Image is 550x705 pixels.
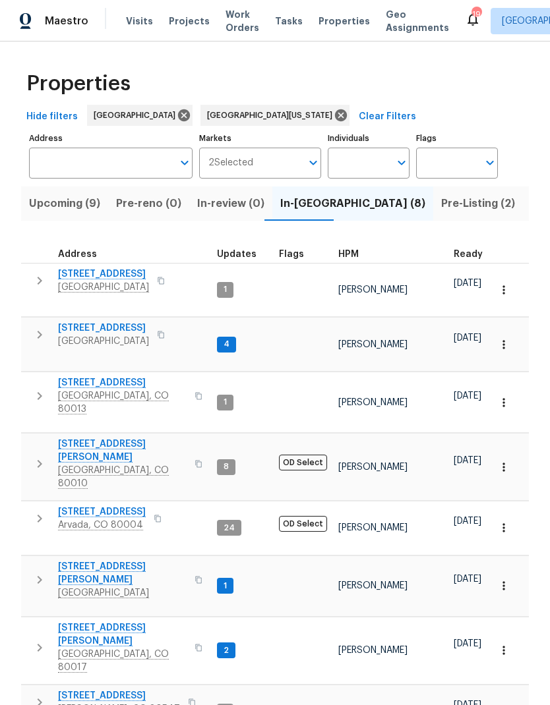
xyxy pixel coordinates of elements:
[338,581,408,590] span: [PERSON_NAME]
[218,580,232,592] span: 1
[454,250,483,259] span: Ready
[29,194,100,213] span: Upcoming (9)
[45,14,88,28] span: Maestro
[218,461,234,472] span: 8
[441,194,515,213] span: Pre-Listing (2)
[197,194,264,213] span: In-review (0)
[226,8,259,34] span: Work Orders
[279,516,327,532] span: OD Select
[338,250,359,259] span: HPM
[338,646,408,655] span: [PERSON_NAME]
[207,109,338,122] span: [GEOGRAPHIC_DATA][US_STATE]
[392,154,411,172] button: Open
[472,8,481,21] div: 19
[304,154,322,172] button: Open
[338,285,408,295] span: [PERSON_NAME]
[454,279,481,288] span: [DATE]
[280,194,425,213] span: In-[GEOGRAPHIC_DATA] (8)
[218,397,232,408] span: 1
[58,250,97,259] span: Address
[454,250,495,259] div: Earliest renovation start date (first business day after COE or Checkout)
[218,284,232,295] span: 1
[29,134,193,142] label: Address
[359,109,416,125] span: Clear Filters
[338,463,408,472] span: [PERSON_NAME]
[199,134,322,142] label: Markets
[454,639,481,648] span: [DATE]
[338,523,408,532] span: [PERSON_NAME]
[200,105,350,126] div: [GEOGRAPHIC_DATA][US_STATE]
[208,157,253,169] span: 2 Selected
[454,456,481,465] span: [DATE]
[94,109,181,122] span: [GEOGRAPHIC_DATA]
[275,16,303,26] span: Tasks
[26,77,131,90] span: Properties
[169,14,210,28] span: Projects
[217,250,257,259] span: Updates
[218,522,240,534] span: 24
[116,194,181,213] span: Pre-reno (0)
[454,333,481,343] span: [DATE]
[454,575,481,584] span: [DATE]
[338,340,408,349] span: [PERSON_NAME]
[386,8,449,34] span: Geo Assignments
[416,134,498,142] label: Flags
[328,134,410,142] label: Individuals
[87,105,193,126] div: [GEOGRAPHIC_DATA]
[353,105,421,129] button: Clear Filters
[454,517,481,526] span: [DATE]
[58,335,149,348] span: [GEOGRAPHIC_DATA]
[21,105,83,129] button: Hide filters
[26,109,78,125] span: Hide filters
[279,250,304,259] span: Flags
[175,154,194,172] button: Open
[481,154,499,172] button: Open
[218,339,235,350] span: 4
[218,645,234,656] span: 2
[58,322,149,335] span: [STREET_ADDRESS]
[126,14,153,28] span: Visits
[338,398,408,407] span: [PERSON_NAME]
[279,455,327,470] span: OD Select
[454,391,481,401] span: [DATE]
[319,14,370,28] span: Properties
